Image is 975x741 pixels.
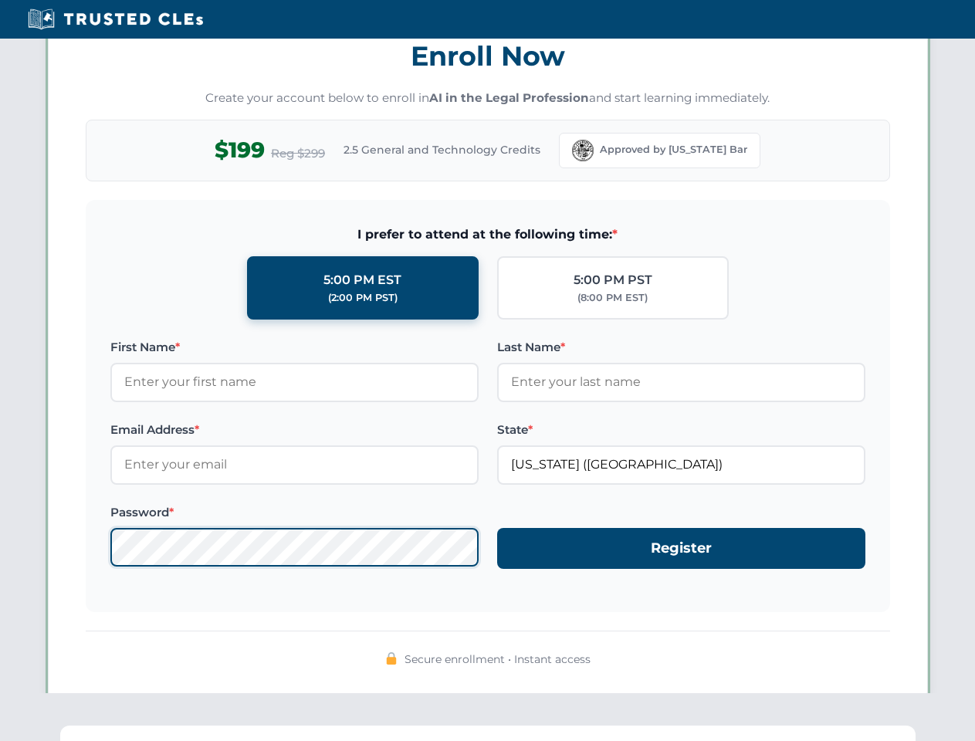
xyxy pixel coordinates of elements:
[110,445,479,484] input: Enter your email
[110,503,479,522] label: Password
[110,363,479,401] input: Enter your first name
[328,290,398,306] div: (2:00 PM PST)
[497,421,865,439] label: State
[600,142,747,157] span: Approved by [US_STATE] Bar
[497,445,865,484] input: Florida (FL)
[271,144,325,163] span: Reg $299
[215,133,265,167] span: $199
[497,363,865,401] input: Enter your last name
[572,140,594,161] img: Florida Bar
[110,421,479,439] label: Email Address
[497,528,865,569] button: Register
[323,270,401,290] div: 5:00 PM EST
[429,90,589,105] strong: AI in the Legal Profession
[110,338,479,357] label: First Name
[110,225,865,245] span: I prefer to attend at the following time:
[574,270,652,290] div: 5:00 PM PST
[497,338,865,357] label: Last Name
[23,8,208,31] img: Trusted CLEs
[86,90,890,107] p: Create your account below to enroll in and start learning immediately.
[577,290,648,306] div: (8:00 PM EST)
[405,651,591,668] span: Secure enrollment • Instant access
[344,141,540,158] span: 2.5 General and Technology Credits
[86,32,890,80] h3: Enroll Now
[385,652,398,665] img: 🔒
